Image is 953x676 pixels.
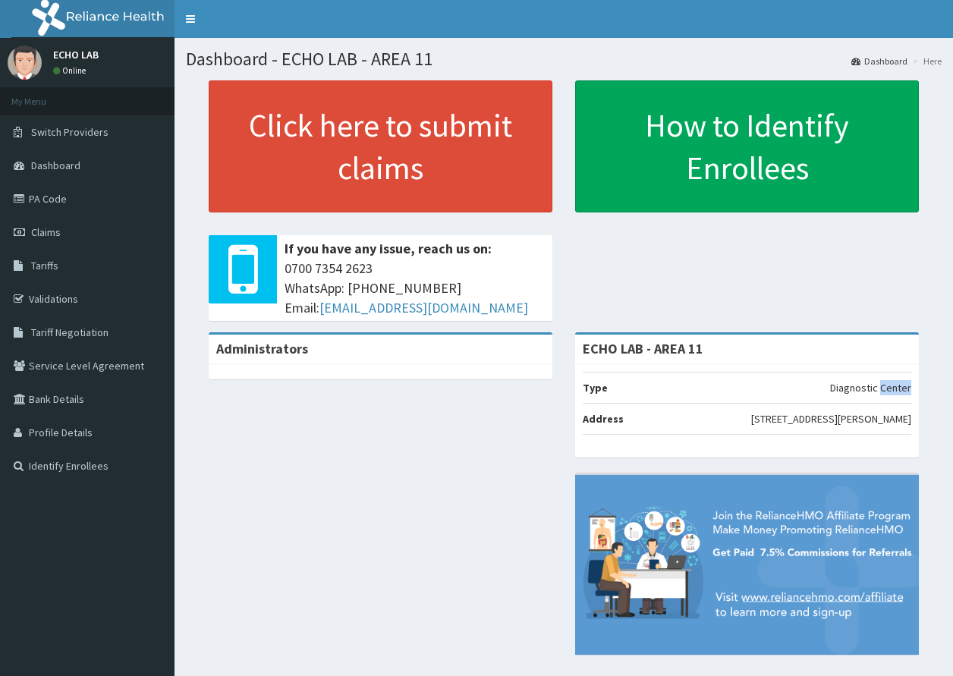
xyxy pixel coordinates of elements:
[209,80,552,212] a: Click here to submit claims
[909,55,942,68] li: Here
[285,259,545,317] span: 0700 7354 2623 WhatsApp: [PHONE_NUMBER] Email:
[830,380,911,395] p: Diagnostic Center
[751,411,911,426] p: [STREET_ADDRESS][PERSON_NAME]
[575,80,919,212] a: How to Identify Enrollees
[575,475,919,655] img: provider-team-banner.png
[583,412,624,426] b: Address
[53,49,99,60] p: ECHO LAB
[8,46,42,80] img: User Image
[53,65,90,76] a: Online
[583,340,703,357] strong: ECHO LAB - AREA 11
[583,381,608,395] b: Type
[186,49,942,69] h1: Dashboard - ECHO LAB - AREA 11
[216,340,308,357] b: Administrators
[31,159,80,172] span: Dashboard
[31,259,58,272] span: Tariffs
[319,299,528,316] a: [EMAIL_ADDRESS][DOMAIN_NAME]
[31,325,109,339] span: Tariff Negotiation
[285,240,492,257] b: If you have any issue, reach us on:
[851,55,907,68] a: Dashboard
[31,125,109,139] span: Switch Providers
[31,225,61,239] span: Claims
